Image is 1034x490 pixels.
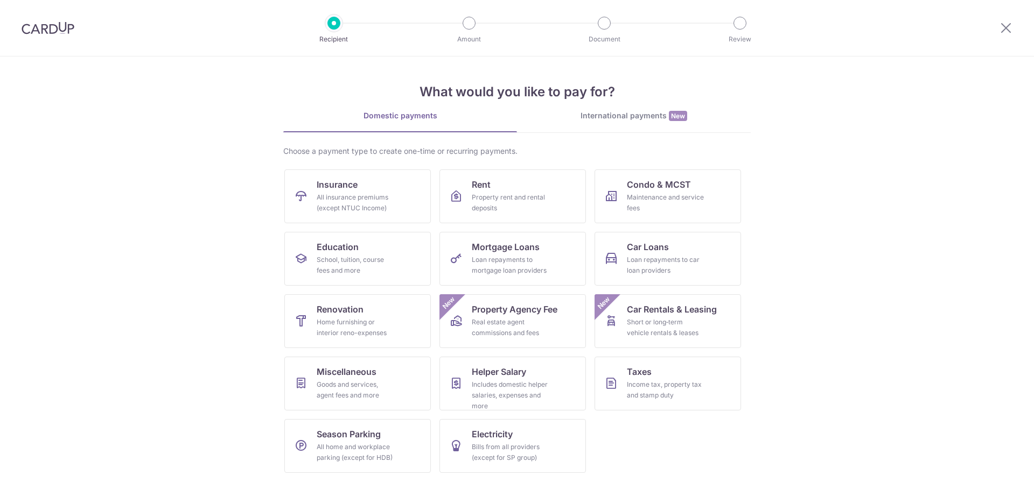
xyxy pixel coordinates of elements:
[317,317,394,338] div: Home furnishing or interior reno-expenses
[439,357,586,410] a: Helper SalaryIncludes domestic helper salaries, expenses and more
[669,111,687,121] span: New
[627,317,704,338] div: Short or long‑term vehicle rentals & leases
[627,379,704,401] div: Income tax, property tax and stamp duty
[317,192,394,214] div: All insurance premiums (except NTUC Income)
[627,254,704,276] div: Loan repayments to car loan providers
[440,294,458,312] span: New
[439,232,586,286] a: Mortgage LoansLoan repayments to mortgage loan providers
[595,232,741,286] a: Car LoansLoan repayments to car loan providers
[284,169,431,223] a: InsuranceAll insurance premiums (except NTUC Income)
[317,240,359,253] span: Education
[472,442,549,463] div: Bills from all providers (except for SP group)
[439,169,586,223] a: RentProperty rent and rental deposits
[595,294,613,312] span: New
[284,294,431,348] a: RenovationHome furnishing or interior reno-expenses
[284,232,431,286] a: EducationSchool, tuition, course fees and more
[472,240,540,253] span: Mortgage Loans
[317,442,394,463] div: All home and workplace parking (except for HDB)
[22,22,74,34] img: CardUp
[317,303,364,316] span: Renovation
[564,34,644,45] p: Document
[283,82,751,102] h4: What would you like to pay for?
[700,34,780,45] p: Review
[283,146,751,157] div: Choose a payment type to create one-time or recurring payments.
[429,34,509,45] p: Amount
[472,379,549,411] div: Includes domestic helper salaries, expenses and more
[472,254,549,276] div: Loan repayments to mortgage loan providers
[472,428,513,441] span: Electricity
[965,458,1023,485] iframe: Opens a widget where you can find more information
[595,294,741,348] a: Car Rentals & LeasingShort or long‑term vehicle rentals & leasesNew
[472,317,549,338] div: Real estate agent commissions and fees
[317,379,394,401] div: Goods and services, agent fees and more
[627,192,704,214] div: Maintenance and service fees
[517,110,751,122] div: International payments
[472,192,549,214] div: Property rent and rental deposits
[284,419,431,473] a: Season ParkingAll home and workplace parking (except for HDB)
[472,303,557,316] span: Property Agency Fee
[317,365,376,378] span: Miscellaneous
[317,178,358,191] span: Insurance
[317,428,381,441] span: Season Parking
[317,254,394,276] div: School, tuition, course fees and more
[294,34,374,45] p: Recipient
[627,178,691,191] span: Condo & MCST
[284,357,431,410] a: MiscellaneousGoods and services, agent fees and more
[439,294,586,348] a: Property Agency FeeReal estate agent commissions and feesNew
[627,240,669,253] span: Car Loans
[627,303,717,316] span: Car Rentals & Leasing
[595,357,741,410] a: TaxesIncome tax, property tax and stamp duty
[472,178,491,191] span: Rent
[283,110,517,121] div: Domestic payments
[595,169,741,223] a: Condo & MCSTMaintenance and service fees
[439,419,586,473] a: ElectricityBills from all providers (except for SP group)
[472,365,526,378] span: Helper Salary
[627,365,652,378] span: Taxes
